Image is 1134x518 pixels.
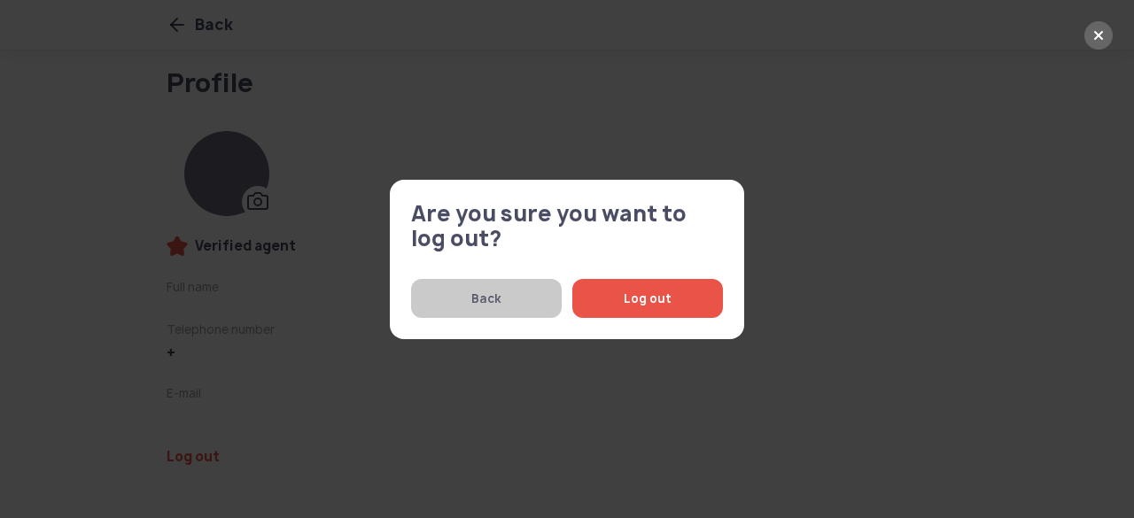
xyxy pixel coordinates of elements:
span: Log out [594,279,702,318]
button: Log out [572,279,723,318]
button: Close [1084,21,1113,50]
button: Back [411,279,562,318]
span: Back [432,279,540,318]
span: Are you sure you want to log out? [411,201,723,251]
